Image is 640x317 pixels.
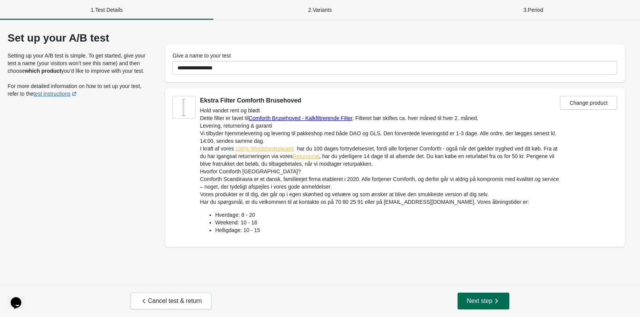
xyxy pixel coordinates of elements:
iframe: chat widget [8,287,32,309]
li: Weekend: 10 - 16 [215,219,560,226]
h2: Hold vandet rent og blødt [200,107,560,114]
li: Helligdage: 10 - 15 [215,226,560,234]
p: Dette filter er lavet til . Filteret bør skiftes ca. hver måned til hver 2. måned. [200,114,560,122]
button: Next step [458,293,509,309]
div: Set up your A/B test [8,32,150,44]
p: Vi tilbyder hjemmelevering og levering til pakkeshop med både DAO og GLS. Den forventede levering... [200,130,560,145]
span: Cancel test & return [140,297,202,305]
h5: Hvorfor Comforth [GEOGRAPHIC_DATA]? [200,168,560,175]
span: Change product [570,100,608,106]
p: Setting up your A/B test is simple. To get started, give your test a name (your visitors won’t se... [8,52,150,75]
a: Comforth Brusehoved - Kalkfiltrerende Filter [249,115,352,121]
strong: which product [25,68,61,74]
a: test instructions [34,91,78,97]
p: For more detailed information on how to set up your test, refer to the [8,82,150,98]
button: Change product [560,96,617,110]
p: Comforth Scandinavia er et dansk, familieejet firma etableret i 2020. Alle fortjener Comforth, og... [200,175,560,191]
h5: Levering, returnering & garanti [200,122,560,130]
span: Next step [467,297,500,305]
a: Returportal [293,153,319,159]
a: 100% tilfredshedsgaranti [235,146,294,152]
li: Hverdage: 8 - 20 [215,211,560,219]
label: Give a name to your test [173,52,231,59]
p: I kraft af vores har du 100 dages fortrydelsesret, fordi alle fortjener Comforth - også når det g... [200,145,560,168]
p: Har du spørgsmål, er du velkommen til at kontakte os på 70 80 25 91 eller på [EMAIL_ADDRESS][DOMA... [200,198,560,206]
button: Cancel test & return [131,293,211,309]
div: Ekstra Filter Comforth Brusehoved [200,96,560,105]
p: Vores produkter er til dig, der går op i egen skønhed og velvære og som ønsker at blive den smukk... [200,191,560,198]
